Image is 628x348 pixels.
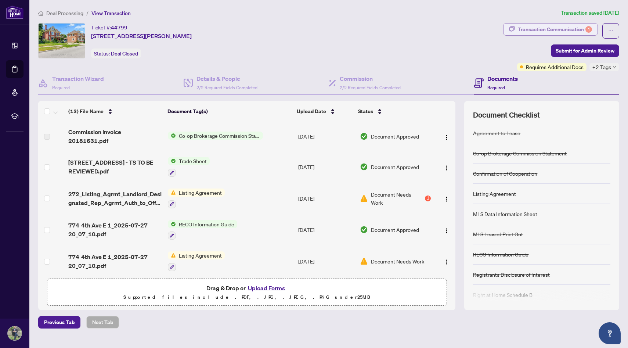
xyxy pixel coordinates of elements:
span: Requires Additional Docs [526,63,584,71]
th: Upload Date [294,101,355,122]
img: Status Icon [168,220,176,228]
img: Logo [444,165,450,171]
button: Logo [441,193,452,204]
div: Ticket #: [91,23,127,32]
span: Commission Invoice 20181631.pdf [68,128,162,145]
span: [STREET_ADDRESS] - TS TO BE REVIEWED.pdf [68,158,162,176]
h4: Transaction Wizard [52,74,104,83]
button: Logo [441,224,452,236]
button: Transaction Communication1 [503,23,598,36]
img: Status Icon [168,189,176,197]
button: Previous Tab [38,316,80,329]
span: Document Approved [371,163,419,171]
img: Profile Icon [8,326,22,340]
h4: Commission [340,74,401,83]
div: Registrants Disclosure of Interest [473,270,550,279]
img: Logo [444,196,450,202]
span: Submit for Admin Review [556,45,614,57]
img: Document Status [360,194,368,202]
article: Transaction saved [DATE] [561,9,619,17]
button: Status IconListing Agreement [168,251,225,271]
button: Open asap [599,322,621,344]
img: IMG-X12266208_1.jpg [39,24,85,58]
span: Required [52,85,70,90]
span: Listing Agreement [176,189,225,197]
div: MLS Leased Print Out [473,230,523,238]
td: [DATE] [295,122,357,151]
span: +2 Tags [592,63,611,71]
div: Listing Agreement [473,190,516,198]
div: 1 [585,26,592,33]
span: 774 4th Ave E 1_2025-07-27 20_07_10.pdf [68,252,162,270]
span: 2/2 Required Fields Completed [340,85,401,90]
span: 774 4th Ave E 1_2025-07-27 20_07_10.pdf [68,221,162,238]
div: Confirmation of Cooperation [473,169,537,177]
span: RECO Information Guide [176,220,237,228]
button: Next Tab [86,316,119,329]
img: Logo [444,259,450,265]
button: Status IconCo-op Brokerage Commission Statement [168,132,263,140]
p: Supported files include .PDF, .JPG, .JPEG, .PNG under 25 MB [52,293,442,302]
li: / [86,9,89,17]
span: Document Approved [371,132,419,140]
span: Document Needs Work [371,190,424,207]
div: Status: [91,49,141,58]
button: Logo [441,255,452,267]
span: Document Needs Work [371,257,424,265]
th: Status [355,101,432,122]
div: Transaction Communication [518,24,592,35]
span: Previous Tab [44,316,75,328]
span: Deal Processing [46,10,83,17]
span: View Transaction [91,10,131,17]
img: Status Icon [168,157,176,165]
td: [DATE] [295,245,357,277]
td: [DATE] [295,214,357,246]
button: Status IconTrade Sheet [168,157,210,177]
span: Status [358,107,373,115]
span: Listing Agreement [176,251,225,259]
span: Required [487,85,505,90]
img: Logo [444,134,450,140]
th: Document Tag(s) [165,101,294,122]
button: Status IconListing Agreement [168,189,225,208]
span: Upload Date [297,107,326,115]
span: Deal Closed [111,50,138,57]
h4: Documents [487,74,518,83]
span: Trade Sheet [176,157,210,165]
img: Status Icon [168,132,176,140]
span: Co-op Brokerage Commission Statement [176,132,263,140]
span: down [613,65,616,69]
span: Document Approved [371,226,419,234]
span: home [38,11,43,16]
button: Status IconRECO Information Guide [168,220,237,240]
span: 44799 [111,24,127,31]
span: (13) File Name [68,107,104,115]
img: Document Status [360,163,368,171]
span: Drag & Drop orUpload FormsSupported files include .PDF, .JPG, .JPEG, .PNG under25MB [47,279,446,306]
div: Agreement to Lease [473,129,520,137]
span: [STREET_ADDRESS][PERSON_NAME] [91,32,192,40]
button: Logo [441,130,452,142]
button: Submit for Admin Review [551,44,619,57]
th: (13) File Name [65,101,165,122]
td: [DATE] [295,151,357,183]
div: 1 [425,195,431,201]
img: Document Status [360,132,368,140]
div: Co-op Brokerage Commission Statement [473,149,567,157]
button: Upload Forms [246,283,287,293]
h4: Details & People [196,74,257,83]
span: Drag & Drop or [206,283,287,293]
img: Document Status [360,257,368,265]
div: RECO Information Guide [473,250,528,258]
span: 2/2 Required Fields Completed [196,85,257,90]
img: logo [6,6,24,19]
button: Logo [441,161,452,173]
span: ellipsis [608,28,613,33]
div: MLS Data Information Sheet [473,210,537,218]
span: 272_Listing_Agrmt_Landlord_Designated_Rep_Agrmt_Auth_to_Offer_for_Lease_-_PropTx-[PERSON_NAME].pdf [68,190,162,207]
img: Document Status [360,226,368,234]
span: Document Checklist [473,110,540,120]
td: [DATE] [295,183,357,214]
img: Status Icon [168,251,176,259]
img: Logo [444,228,450,234]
